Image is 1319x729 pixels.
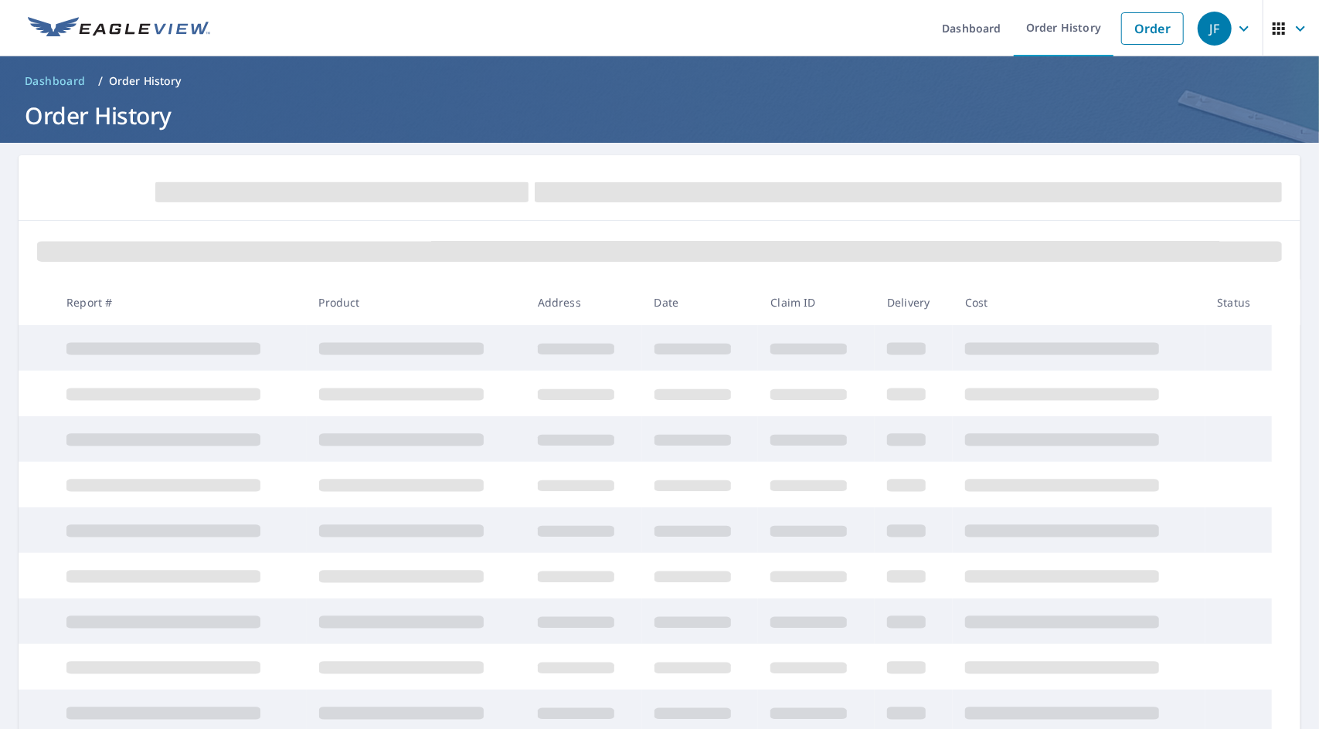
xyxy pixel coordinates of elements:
[1205,280,1272,325] th: Status
[953,280,1205,325] th: Cost
[758,280,875,325] th: Claim ID
[525,280,642,325] th: Address
[19,69,1300,93] nav: breadcrumb
[98,72,103,90] li: /
[875,280,953,325] th: Delivery
[1198,12,1232,46] div: JF
[109,73,182,89] p: Order History
[28,17,210,40] img: EV Logo
[307,280,525,325] th: Product
[54,280,306,325] th: Report #
[1121,12,1184,45] a: Order
[642,280,759,325] th: Date
[19,69,92,93] a: Dashboard
[25,73,86,89] span: Dashboard
[19,100,1300,131] h1: Order History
